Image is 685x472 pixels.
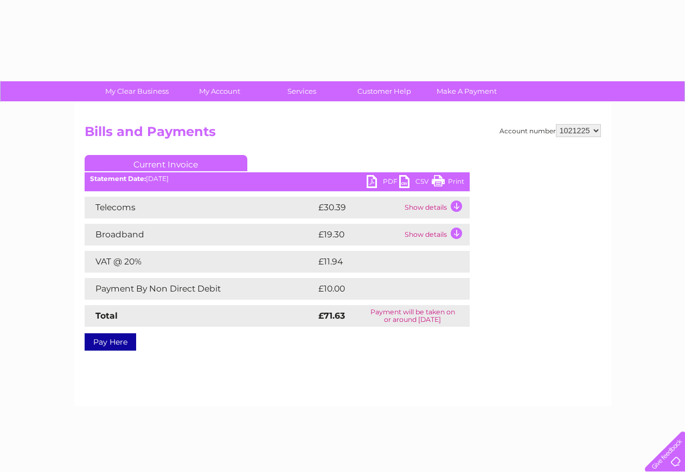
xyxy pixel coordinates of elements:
b: Statement Date: [90,174,146,183]
div: [DATE] [85,175,470,183]
a: Make A Payment [422,81,511,101]
strong: Total [95,311,118,321]
div: Account number [500,124,601,137]
td: Show details [402,197,470,218]
a: CSV [399,175,432,191]
td: Show details [402,224,470,245]
a: Pay Here [85,333,136,351]
td: Telecoms [85,197,316,218]
td: Broadband [85,224,316,245]
td: £30.39 [316,197,402,218]
strong: £71.63 [318,311,345,321]
a: Print [432,175,464,191]
td: Payment will be taken on or around [DATE] [356,305,470,327]
a: Services [257,81,347,101]
a: Current Invoice [85,155,247,171]
td: £19.30 [316,224,402,245]
td: £10.00 [316,278,447,300]
a: PDF [367,175,399,191]
a: Customer Help [340,81,429,101]
a: My Account [175,81,264,101]
a: My Clear Business [92,81,182,101]
td: £11.94 [316,251,446,273]
td: VAT @ 20% [85,251,316,273]
h2: Bills and Payments [85,124,601,145]
td: Payment By Non Direct Debit [85,278,316,300]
